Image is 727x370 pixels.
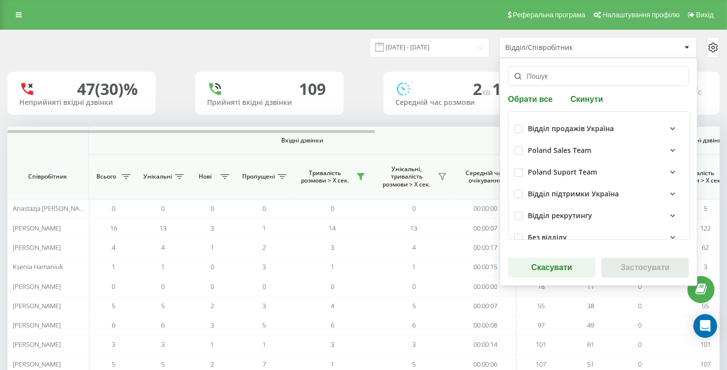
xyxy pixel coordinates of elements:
[639,321,642,329] span: 0
[455,238,516,257] td: 00:00:17
[263,243,266,252] span: 2
[601,258,689,277] button: Застосувати
[412,301,416,310] span: 5
[263,204,266,213] span: 0
[13,204,90,213] span: Anastazja [PERSON_NAME]
[297,169,353,185] span: Тривалість розмови > Х сек.
[13,301,61,310] span: [PERSON_NAME]
[211,243,214,252] span: 1
[162,321,165,329] span: 6
[331,340,334,349] span: 3
[412,204,416,213] span: 0
[587,340,594,349] span: 61
[263,321,266,329] span: 5
[112,262,116,271] span: 1
[13,224,61,232] span: [PERSON_NAME]
[538,282,545,291] span: 18
[162,282,165,291] span: 0
[528,190,619,198] div: Відділ підтримки Україна
[263,282,266,291] span: 0
[455,277,516,296] td: 00:00:00
[331,360,334,369] span: 1
[207,98,332,107] div: Прийняті вхідні дзвінки
[162,301,165,310] span: 5
[331,262,334,271] span: 1
[528,168,597,177] div: Poland Suport Team
[536,340,547,349] span: 101
[331,282,334,291] span: 0
[412,340,416,349] span: 3
[528,125,614,133] div: Відділ продажів Україна
[602,11,680,19] span: Налаштування профілю
[508,66,689,86] input: Пошук
[211,301,214,310] span: 2
[263,360,266,369] span: 7
[538,301,545,310] span: 55
[639,340,642,349] span: 0
[455,218,516,237] td: 00:00:07
[211,340,214,349] span: 1
[211,282,214,291] span: 0
[110,224,117,232] span: 16
[211,262,214,271] span: 0
[412,262,416,271] span: 1
[112,282,116,291] span: 0
[162,262,165,271] span: 1
[412,321,416,329] span: 6
[331,243,334,252] span: 3
[567,94,606,103] button: Скинути
[455,199,516,218] td: 00:00:00
[77,80,138,98] div: 47 (30)%
[536,360,547,369] span: 107
[112,360,116,369] span: 5
[587,301,594,310] span: 38
[639,360,642,369] span: 0
[639,282,642,291] span: 0
[412,282,416,291] span: 0
[112,340,116,349] span: 3
[702,301,709,310] span: 55
[538,321,545,329] span: 97
[263,301,266,310] span: 3
[513,11,586,19] span: Реферальна програма
[395,98,520,107] div: Середній час розмови
[263,262,266,271] span: 3
[13,282,61,291] span: [PERSON_NAME]
[115,137,490,144] span: Вхідні дзвінки
[143,173,172,181] span: Унікальні
[492,78,514,99] span: 10
[94,173,119,181] span: Всього
[13,340,61,349] span: [PERSON_NAME]
[162,340,165,349] span: 3
[587,321,594,329] span: 49
[505,44,623,52] div: Відділ/Співробітник
[263,340,266,349] span: 1
[528,233,567,242] div: Без відділу
[587,282,594,291] span: 11
[670,169,727,185] span: Тривалість розмови > Х сек.
[700,224,711,232] span: 122
[462,169,509,185] span: Середній час очікування
[455,316,516,335] td: 00:00:08
[331,301,334,310] span: 4
[412,243,416,252] span: 4
[13,243,61,252] span: [PERSON_NAME]
[331,204,334,213] span: 0
[242,173,275,181] span: Пропущені
[698,87,702,97] span: c
[112,301,116,310] span: 5
[378,165,435,188] span: Унікальні, тривалість розмови > Х сек.
[16,173,80,181] span: Співробітник
[162,360,165,369] span: 5
[700,360,711,369] span: 107
[508,258,596,277] button: Скасувати
[704,262,707,271] span: 3
[19,98,144,107] div: Неприйняті вхідні дзвінки
[700,340,711,349] span: 101
[696,11,714,19] span: Вихід
[211,360,214,369] span: 2
[587,360,594,369] span: 51
[482,87,492,97] span: хв
[193,173,217,181] span: Нові
[473,78,492,99] span: 2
